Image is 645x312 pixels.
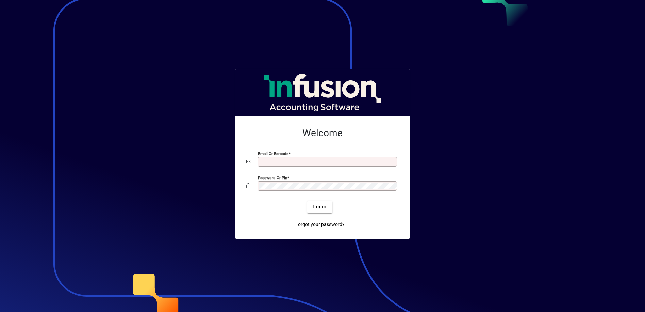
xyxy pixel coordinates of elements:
[313,203,327,210] span: Login
[293,219,347,231] a: Forgot your password?
[295,221,345,228] span: Forgot your password?
[246,127,399,139] h2: Welcome
[307,201,332,213] button: Login
[258,175,287,180] mat-label: Password or Pin
[258,151,288,156] mat-label: Email or Barcode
